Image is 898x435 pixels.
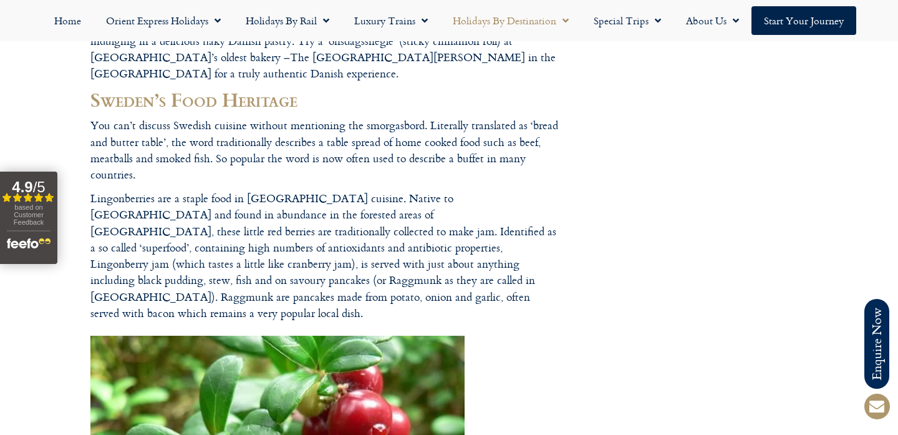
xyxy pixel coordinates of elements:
a: About Us [673,6,751,35]
a: Special Trips [581,6,673,35]
a: Holidays by Rail [233,6,342,35]
a: Start your Journey [751,6,856,35]
a: Orient Express Holidays [94,6,233,35]
a: Holidays by Destination [440,6,581,35]
nav: Menu [6,6,892,35]
a: Luxury Trains [342,6,440,35]
a: Home [42,6,94,35]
